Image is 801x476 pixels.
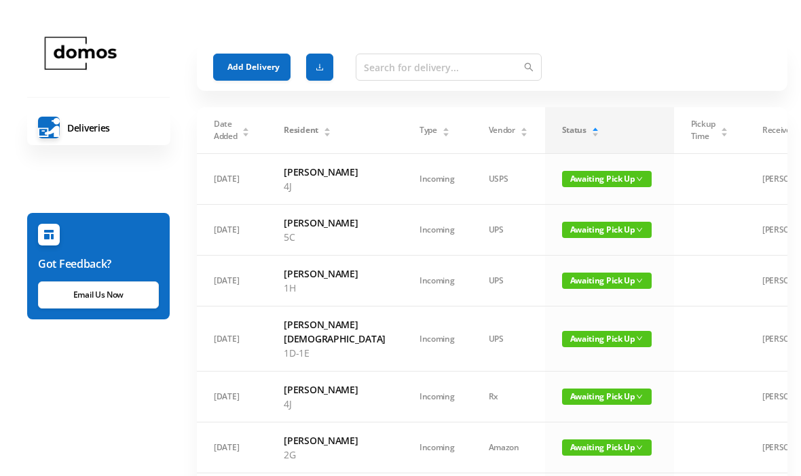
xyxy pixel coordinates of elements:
[284,165,386,179] h6: [PERSON_NAME]
[242,125,250,134] div: Sort
[403,372,472,422] td: Incoming
[197,205,267,256] td: [DATE]
[284,230,386,244] p: 5C
[284,397,386,411] p: 4J
[442,125,449,130] i: icon: caret-up
[197,154,267,205] td: [DATE]
[284,124,318,136] span: Resident
[403,256,472,306] td: Incoming
[562,389,652,405] span: Awaiting Pick Up
[197,422,267,473] td: [DATE]
[636,335,643,342] i: icon: down
[520,125,527,130] i: icon: caret-up
[691,118,715,142] span: Pickup Time
[442,131,449,135] i: icon: caret-down
[284,448,386,462] p: 2G
[38,281,159,309] a: Email Us Now
[284,433,386,448] h6: [PERSON_NAME]
[636,277,643,284] i: icon: down
[562,331,652,347] span: Awaiting Pick Up
[720,131,728,135] i: icon: caret-down
[214,118,238,142] span: Date Added
[520,131,527,135] i: icon: caret-down
[636,226,643,233] i: icon: down
[306,54,333,81] button: icon: download
[562,171,652,187] span: Awaiting Pick Up
[284,266,386,281] h6: [PERSON_NAME]
[356,54,542,81] input: Search for delivery...
[472,205,545,256] td: UPS
[591,125,599,130] i: icon: caret-up
[284,317,386,346] h6: [PERSON_NAME][DEMOGRAPHIC_DATA]
[323,125,331,130] i: icon: caret-up
[403,422,472,473] td: Incoming
[562,124,586,136] span: Status
[403,306,472,372] td: Incoming
[420,124,437,136] span: Type
[472,422,545,473] td: Amazon
[636,176,643,182] i: icon: down
[213,54,291,81] button: Add Delivery
[591,131,599,135] i: icon: caret-down
[472,372,545,422] td: Rx
[562,439,652,456] span: Awaiting Pick Up
[562,273,652,289] span: Awaiting Pick Up
[284,281,386,295] p: 1H
[197,256,267,306] td: [DATE]
[562,222,652,238] span: Awaiting Pick Up
[284,179,386,193] p: 4J
[323,131,331,135] i: icon: caret-down
[472,154,545,205] td: USPS
[197,372,267,422] td: [DATE]
[720,125,728,130] i: icon: caret-up
[27,110,170,145] a: Deliveries
[242,131,250,135] i: icon: caret-down
[197,306,267,372] td: [DATE]
[403,154,472,205] td: Incoming
[636,444,643,451] i: icon: down
[284,382,386,397] h6: [PERSON_NAME]
[472,306,545,372] td: UPS
[524,62,534,72] i: icon: search
[489,124,515,136] span: Vendor
[472,256,545,306] td: UPS
[323,125,331,134] div: Sort
[442,125,450,134] div: Sort
[38,256,159,272] h6: Got Feedback?
[242,125,250,130] i: icon: caret-up
[284,216,386,230] h6: [PERSON_NAME]
[636,393,643,400] i: icon: down
[284,346,386,360] p: 1D-1E
[403,205,472,256] td: Incoming
[720,125,728,134] div: Sort
[591,125,599,134] div: Sort
[520,125,528,134] div: Sort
